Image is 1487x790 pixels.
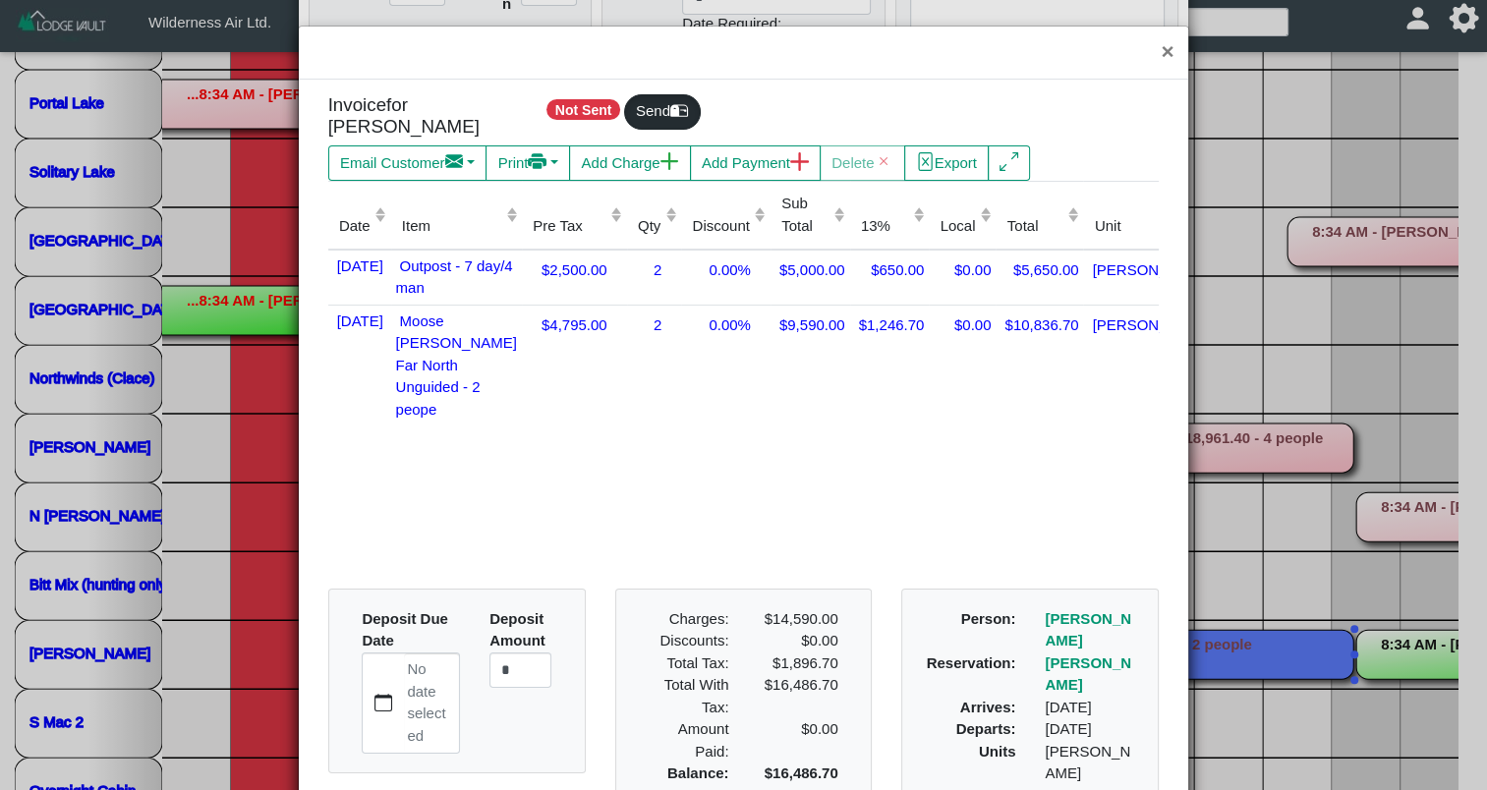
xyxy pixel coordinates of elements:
div: Amount Paid: [634,718,743,762]
div: Charges: [634,608,743,631]
div: $0.00 [934,310,991,337]
div: $0.00 [743,718,852,762]
button: Close [1146,27,1188,79]
span: Not Sent [546,99,620,120]
svg: printer fill [528,152,546,171]
svg: mailbox2 [670,101,689,120]
button: Sendmailbox2 [624,94,701,130]
svg: envelope fill [445,152,464,171]
svg: arrows angle expand [1000,152,1018,171]
svg: plus lg [660,152,679,171]
div: $1,246.70 [855,310,925,337]
div: $0.00 [743,630,852,652]
svg: calendar [374,694,393,712]
div: Discounts: [634,630,743,652]
a: [PERSON_NAME] [1045,610,1131,649]
div: 2 [632,310,677,337]
span: Outpost - 7 day/4 man [396,254,513,297]
b: Units [979,743,1016,760]
div: $2,500.00 [527,255,622,282]
span: $14,590.00 [765,610,838,627]
div: $16,486.70 [743,674,852,718]
div: Total Tax: [634,652,743,675]
a: [PERSON_NAME] [1045,654,1131,694]
span: for [PERSON_NAME] [328,94,480,138]
div: $1,896.70 [758,652,837,675]
div: $0.00 [934,255,991,282]
div: [PERSON_NAME] [1088,255,1186,282]
div: Item [402,215,501,238]
div: Date [339,215,371,238]
button: arrows angle expand [988,145,1030,181]
b: Person: [961,610,1016,627]
svg: file excel [916,152,935,171]
b: Deposit Due Date [362,610,448,649]
div: $4,795.00 [527,310,622,337]
div: [DATE] [1030,718,1154,741]
div: Total [1007,215,1063,238]
button: Add Paymentplus lg [690,145,821,181]
div: $5,000.00 [775,255,845,282]
div: [PERSON_NAME] [1030,741,1154,785]
span: [DATE] [333,309,383,329]
b: Deposit Amount [489,610,545,649]
h5: Invoice [328,94,514,139]
div: Qty [638,215,660,238]
div: $5,650.00 [1001,255,1078,282]
div: Pre Tax [533,215,605,238]
button: file excelExport [904,145,990,181]
label: No date selected [404,653,459,753]
span: Moose [PERSON_NAME] Far North Unguided - 2 peope [396,309,517,418]
b: Departs: [956,720,1016,737]
svg: plus lg [790,152,809,171]
div: $10,836.70 [1001,310,1078,337]
button: Deletex [820,145,905,181]
b: Arrives: [960,699,1016,715]
div: $650.00 [855,255,925,282]
span: [DATE] [333,254,383,274]
div: [PERSON_NAME] [1088,310,1186,337]
div: Discount [692,215,749,238]
div: 0.00% [686,310,766,337]
div: 2 [632,255,677,282]
div: $9,590.00 [775,310,845,337]
div: Sub Total [781,193,829,237]
div: [DATE] [1030,697,1154,719]
b: $16,486.70 [765,764,838,781]
div: 0.00% [686,255,766,282]
div: Unit [1095,215,1172,238]
button: calendar [363,653,403,753]
button: Printprinter fill [486,145,570,181]
div: Total With Tax: [634,674,743,718]
div: 13% [861,215,908,238]
div: Local [941,215,976,238]
button: Email Customerenvelope fill [328,145,487,181]
button: Add Chargeplus lg [569,145,690,181]
b: Reservation: [927,654,1016,671]
b: Balance: [667,764,729,781]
